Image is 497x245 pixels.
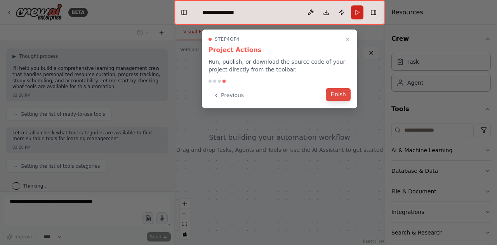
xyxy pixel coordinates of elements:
[326,88,351,101] button: Finish
[215,36,240,42] span: Step 4 of 4
[179,7,189,18] button: Hide left sidebar
[343,35,352,44] button: Close walkthrough
[209,58,351,73] p: Run, publish, or download the source code of your project directly from the toolbar.
[209,45,351,55] h3: Project Actions
[209,89,248,102] button: Previous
